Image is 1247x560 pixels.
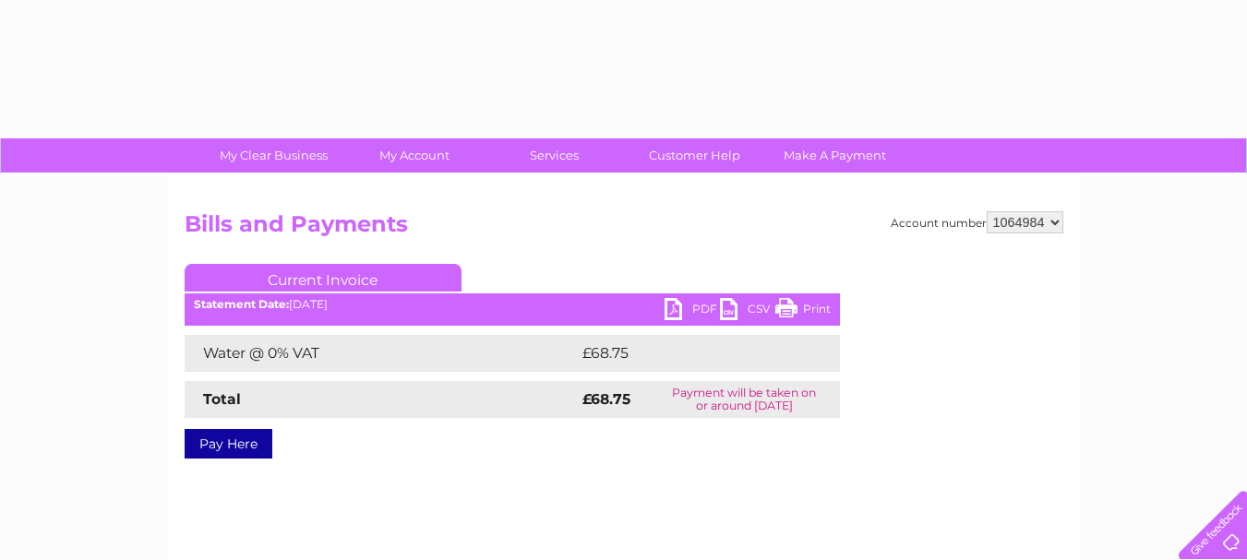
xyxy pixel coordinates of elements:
td: Payment will be taken on or around [DATE] [649,381,840,418]
a: Customer Help [618,138,771,173]
strong: £68.75 [582,390,630,408]
td: Water @ 0% VAT [185,335,578,372]
div: [DATE] [185,298,840,311]
a: CSV [720,298,775,325]
td: £68.75 [578,335,802,372]
b: Statement Date: [194,297,289,311]
h2: Bills and Payments [185,211,1063,246]
a: Current Invoice [185,264,462,292]
a: Services [478,138,630,173]
a: Pay Here [185,429,272,459]
div: Account number [891,211,1063,233]
a: PDF [665,298,720,325]
strong: Total [203,390,241,408]
a: Make A Payment [759,138,911,173]
a: My Clear Business [198,138,350,173]
a: Print [775,298,831,325]
a: My Account [338,138,490,173]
